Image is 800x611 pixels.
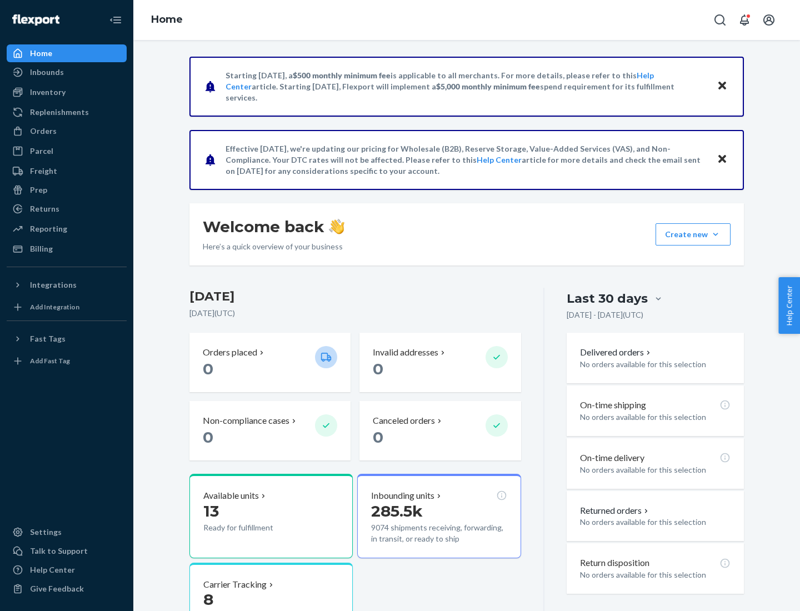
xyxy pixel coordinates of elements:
[715,152,729,168] button: Close
[203,578,267,591] p: Carrier Tracking
[567,309,643,320] p: [DATE] - [DATE] ( UTC )
[30,107,89,118] div: Replenishments
[7,83,127,101] a: Inventory
[30,184,47,196] div: Prep
[580,359,731,370] p: No orders available for this selection
[580,452,644,464] p: On-time delivery
[30,223,67,234] div: Reporting
[30,564,75,575] div: Help Center
[189,401,351,460] button: Non-compliance cases 0
[189,308,521,319] p: [DATE] ( UTC )
[30,302,79,312] div: Add Integration
[226,70,706,103] p: Starting [DATE], a is applicable to all merchants. For more details, please refer to this article...
[203,522,306,533] p: Ready for fulfillment
[371,502,423,520] span: 285.5k
[203,590,213,609] span: 8
[580,464,731,475] p: No orders available for this selection
[371,522,507,544] p: 9074 shipments receiving, forwarding, in transit, or ready to ship
[30,356,70,365] div: Add Fast Tag
[30,146,53,157] div: Parcel
[7,523,127,541] a: Settings
[329,219,344,234] img: hand-wave emoji
[30,203,59,214] div: Returns
[7,103,127,121] a: Replenishments
[189,333,351,392] button: Orders placed 0
[12,14,59,26] img: Flexport logo
[567,290,648,307] div: Last 30 days
[203,241,344,252] p: Here’s a quick overview of your business
[580,517,731,528] p: No orders available for this selection
[7,44,127,62] a: Home
[7,200,127,218] a: Returns
[7,276,127,294] button: Integrations
[30,48,52,59] div: Home
[580,399,646,412] p: On-time shipping
[7,122,127,140] a: Orders
[30,333,66,344] div: Fast Tags
[371,489,434,502] p: Inbounding units
[436,82,540,91] span: $5,000 monthly minimum fee
[7,580,127,598] button: Give Feedback
[293,71,391,80] span: $500 monthly minimum fee
[580,569,731,580] p: No orders available for this selection
[226,143,706,177] p: Effective [DATE], we're updating our pricing for Wholesale (B2B), Reserve Storage, Value-Added Se...
[30,87,66,98] div: Inventory
[580,412,731,423] p: No orders available for this selection
[151,13,183,26] a: Home
[477,155,522,164] a: Help Center
[30,583,84,594] div: Give Feedback
[7,63,127,81] a: Inbounds
[373,428,383,447] span: 0
[203,502,219,520] span: 13
[357,474,521,558] button: Inbounding units285.5k9074 shipments receiving, forwarding, in transit, or ready to ship
[189,474,353,558] button: Available units13Ready for fulfillment
[580,504,651,517] button: Returned orders
[373,346,438,359] p: Invalid addresses
[30,126,57,137] div: Orders
[7,542,127,560] a: Talk to Support
[656,223,731,246] button: Create new
[7,298,127,316] a: Add Integration
[7,330,127,348] button: Fast Tags
[203,359,213,378] span: 0
[580,346,653,359] button: Delivered orders
[203,489,259,502] p: Available units
[709,9,731,31] button: Open Search Box
[715,78,729,94] button: Close
[104,9,127,31] button: Close Navigation
[30,166,57,177] div: Freight
[758,9,780,31] button: Open account menu
[30,243,53,254] div: Billing
[580,557,649,569] p: Return disposition
[359,401,521,460] button: Canceled orders 0
[359,333,521,392] button: Invalid addresses 0
[203,428,213,447] span: 0
[30,527,62,538] div: Settings
[778,277,800,334] button: Help Center
[203,217,344,237] h1: Welcome back
[30,545,88,557] div: Talk to Support
[30,67,64,78] div: Inbounds
[203,414,289,427] p: Non-compliance cases
[30,279,77,291] div: Integrations
[733,9,756,31] button: Open notifications
[7,561,127,579] a: Help Center
[7,220,127,238] a: Reporting
[189,288,521,305] h3: [DATE]
[7,142,127,160] a: Parcel
[373,414,435,427] p: Canceled orders
[373,359,383,378] span: 0
[7,181,127,199] a: Prep
[7,352,127,370] a: Add Fast Tag
[203,346,257,359] p: Orders placed
[7,162,127,180] a: Freight
[7,240,127,258] a: Billing
[142,4,192,36] ol: breadcrumbs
